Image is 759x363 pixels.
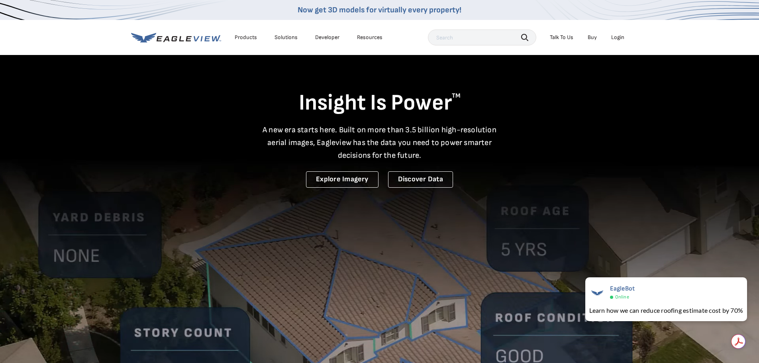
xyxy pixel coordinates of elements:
[388,171,453,188] a: Discover Data
[588,34,597,41] a: Buy
[611,34,624,41] div: Login
[615,294,629,300] span: Online
[275,34,298,41] div: Solutions
[610,285,635,292] span: EagleBot
[357,34,382,41] div: Resources
[235,34,257,41] div: Products
[550,34,573,41] div: Talk To Us
[452,92,461,100] sup: TM
[131,89,628,117] h1: Insight Is Power
[258,124,502,162] p: A new era starts here. Built on more than 3.5 billion high-resolution aerial images, Eagleview ha...
[589,306,743,315] div: Learn how we can reduce roofing estimate cost by 70%
[315,34,339,41] a: Developer
[298,5,461,15] a: Now get 3D models for virtually every property!
[306,171,379,188] a: Explore Imagery
[589,285,605,301] img: EagleBot
[428,29,536,45] input: Search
